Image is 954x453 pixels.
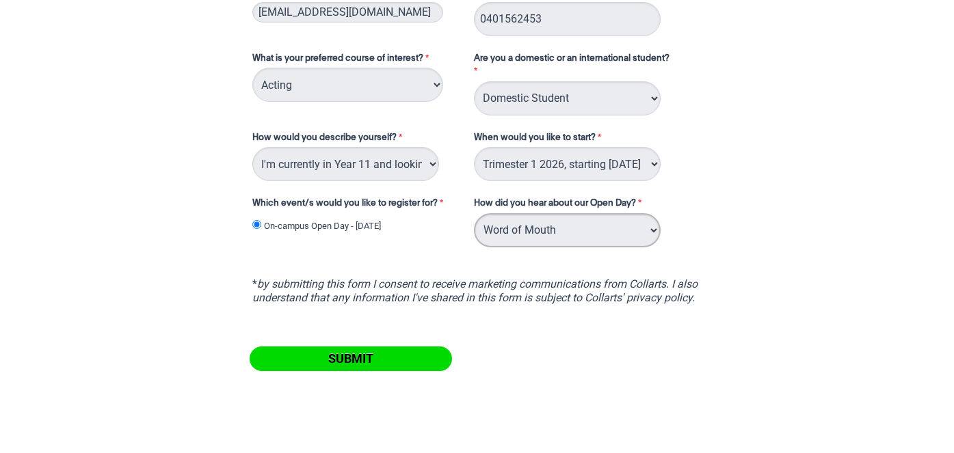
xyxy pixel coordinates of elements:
input: Submit [250,346,452,371]
label: How would you describe yourself? [252,131,460,148]
label: How did you hear about our Open Day? [474,197,645,213]
label: On-campus Open Day - [DATE] [264,219,381,233]
span: Are you a domestic or an international student? [474,54,670,63]
select: When would you like to start? [474,147,661,181]
select: Are you a domestic or an international student? [474,81,661,115]
label: Which event/s would you like to register for? [252,197,460,213]
select: How did you hear about our Open Day? [474,213,661,247]
label: What is your preferred course of interest? [252,52,460,68]
input: Phone number [474,2,661,36]
i: by submitting this form I consent to receive marketing communications from Collarts. I also under... [252,277,698,304]
label: When would you like to start? [474,131,691,148]
input: Email [252,2,443,23]
select: How would you describe yourself? [252,147,439,181]
select: What is your preferred course of interest? [252,68,443,102]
